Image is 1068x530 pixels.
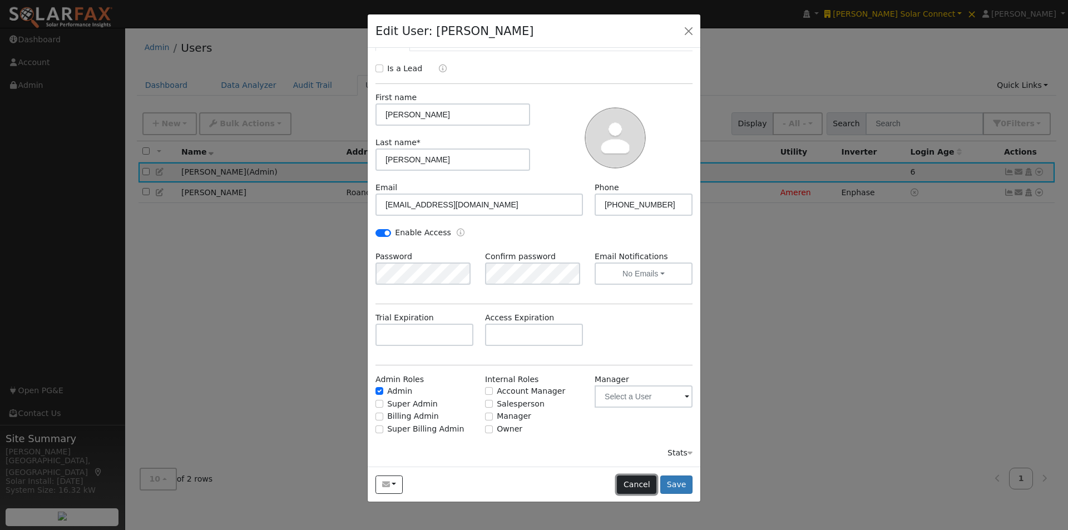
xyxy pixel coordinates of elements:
label: Super Admin [387,398,438,410]
input: Is a Lead [375,65,383,72]
label: Admin Roles [375,374,424,385]
label: Phone [595,182,619,194]
label: Last name [375,137,421,148]
label: Owner [497,423,522,435]
label: Billing Admin [387,410,439,422]
div: Stats [667,447,693,459]
input: Billing Admin [375,413,383,420]
label: Enable Access [395,227,451,239]
label: First name [375,92,417,103]
button: mhoward@howardsolarconnect.com [375,475,403,494]
label: Manager [497,410,531,422]
label: Account Manager [497,385,565,397]
label: Password [375,251,412,262]
label: Confirm password [485,251,556,262]
input: Manager [485,413,493,420]
a: Enable Access [457,227,464,240]
input: Salesperson [485,400,493,408]
label: Trial Expiration [375,312,434,324]
label: Is a Lead [387,63,422,75]
label: Email Notifications [595,251,693,262]
label: Access Expiration [485,312,554,324]
label: Manager [595,374,629,385]
span: Required [417,138,421,147]
input: Admin [375,387,383,395]
button: Save [660,475,693,494]
input: Super Admin [375,400,383,408]
h4: Edit User: [PERSON_NAME] [375,22,534,40]
input: Account Manager [485,387,493,395]
label: Internal Roles [485,374,538,385]
input: Super Billing Admin [375,425,383,433]
input: Select a User [595,385,693,408]
a: Lead [431,63,447,76]
label: Email [375,182,397,194]
input: Owner [485,425,493,433]
label: Super Billing Admin [387,423,464,435]
button: No Emails [595,262,693,285]
label: Admin [387,385,412,397]
label: Salesperson [497,398,545,410]
button: Cancel [617,475,656,494]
